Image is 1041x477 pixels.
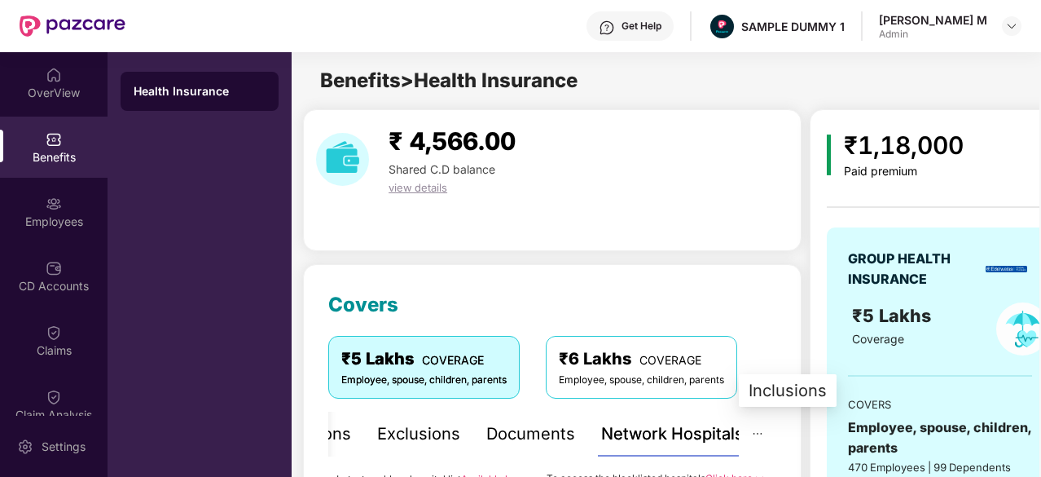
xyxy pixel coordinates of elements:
div: 470 Employees | 99 Dependents [848,459,1032,475]
img: Pazcare_Alternative_logo-01-01.png [710,15,734,38]
span: ₹ 4,566.00 [389,126,516,156]
div: Settings [37,439,90,455]
div: Exclusions [377,422,460,447]
span: COVERAGE [639,353,701,367]
span: ₹5 Lakhs [852,305,936,326]
div: Admin [879,28,987,41]
div: Network Hospitals [601,422,744,447]
img: svg+xml;base64,PHN2ZyBpZD0iQ0RfQWNjb3VudHMiIGRhdGEtbmFtZT0iQ0QgQWNjb3VudHMiIHhtbG5zPSJodHRwOi8vd3... [46,260,62,276]
ul: expanded dropdown [739,374,837,407]
img: svg+xml;base64,PHN2ZyBpZD0iRW1wbG95ZWVzIiB4bWxucz0iaHR0cDovL3d3dy53My5vcmcvMjAwMC9zdmciIHdpZHRoPS... [46,196,62,212]
div: Inclusions [749,382,827,400]
div: Employee, spouse, children, parents [559,373,724,388]
div: SAMPLE DUMMY 1 [741,19,845,34]
span: ellipsis [752,428,763,439]
div: Employee, spouse, children, parents [848,417,1032,458]
div: GROUP HEALTH INSURANCE [848,249,980,289]
span: Coverage [852,332,904,346]
img: svg+xml;base64,PHN2ZyBpZD0iSG9tZSIgeG1sbnM9Imh0dHA6Ly93d3cudzMub3JnLzIwMDAvc3ZnIiB3aWR0aD0iMjAiIG... [46,67,62,83]
img: svg+xml;base64,PHN2ZyBpZD0iU2V0dGluZy0yMHgyMCIgeG1sbnM9Imh0dHA6Ly93d3cudzMub3JnLzIwMDAvc3ZnIiB3aW... [17,439,33,455]
img: download [316,133,369,186]
div: ₹1,18,000 [844,126,964,165]
div: Paid premium [844,165,964,179]
button: ellipsis [739,412,776,457]
img: svg+xml;base64,PHN2ZyBpZD0iRHJvcGRvd24tMzJ4MzIiIHhtbG5zPSJodHRwOi8vd3d3LnczLm9yZy8yMDAwL3N2ZyIgd2... [1005,20,1018,33]
img: icon [827,135,831,175]
img: svg+xml;base64,PHN2ZyBpZD0iQ2xhaW0iIHhtbG5zPSJodHRwOi8vd3d3LnczLm9yZy8yMDAwL3N2ZyIgd2lkdGg9IjIwIi... [46,389,62,405]
img: svg+xml;base64,PHN2ZyBpZD0iQ2xhaW0iIHhtbG5zPSJodHRwOi8vd3d3LnczLm9yZy8yMDAwL3N2ZyIgd2lkdGg9IjIwIi... [46,325,62,341]
div: [PERSON_NAME] M [879,12,987,28]
img: insurerLogo [986,266,1027,272]
img: New Pazcare Logo [20,15,125,37]
img: svg+xml;base64,PHN2ZyBpZD0iSGVscC0zMngzMiIgeG1sbnM9Imh0dHA6Ly93d3cudzMub3JnLzIwMDAvc3ZnIiB3aWR0aD... [599,20,615,36]
span: Benefits > Health Insurance [320,68,578,92]
div: COVERS [848,396,1032,413]
span: Covers [328,293,398,316]
div: Employee, spouse, children, parents [341,373,507,388]
div: ₹5 Lakhs [341,347,507,372]
div: Documents [486,422,575,447]
span: view details [389,181,447,194]
span: COVERAGE [422,353,484,367]
img: svg+xml;base64,PHN2ZyBpZD0iQmVuZWZpdHMiIHhtbG5zPSJodHRwOi8vd3d3LnczLm9yZy8yMDAwL3N2ZyIgd2lkdGg9Ij... [46,131,62,148]
span: Shared C.D balance [389,162,495,176]
div: Get Help [622,20,661,33]
div: Health Insurance [134,83,266,99]
div: ₹6 Lakhs [559,347,724,372]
